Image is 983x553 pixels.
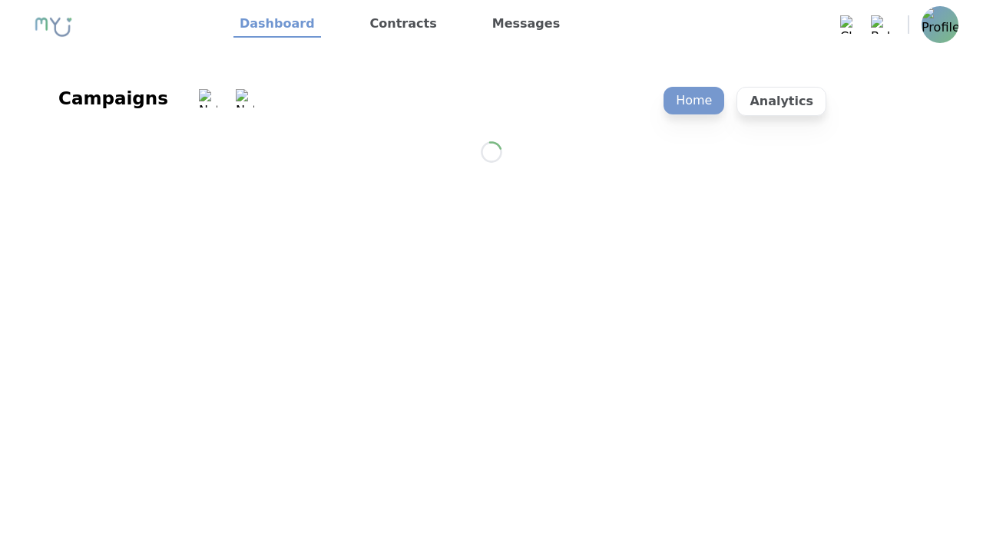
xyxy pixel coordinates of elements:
[364,12,443,38] a: Contracts
[664,87,724,114] p: Home
[922,6,958,43] img: Profile
[840,15,859,34] img: Chat
[486,12,566,38] a: Messages
[236,89,254,108] img: Notification
[233,12,321,38] a: Dashboard
[58,86,168,111] div: Campaigns
[736,87,826,116] p: Analytics
[199,89,217,108] img: Notification
[871,15,889,34] img: Bell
